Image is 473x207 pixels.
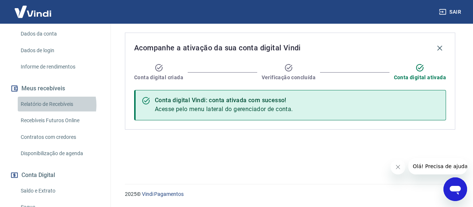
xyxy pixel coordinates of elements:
button: Sair [438,5,464,19]
a: Informe de rendimentos [18,59,102,74]
iframe: Mensagem da empresa [408,158,467,174]
span: Olá! Precisa de ajuda? [4,5,62,11]
span: Acesse pelo menu lateral do gerenciador de conta. [155,106,293,113]
button: Meus recebíveis [9,80,102,97]
a: Dados de login [18,43,102,58]
a: Contratos com credores [18,130,102,145]
div: Conta digital Vindi: conta ativada com sucesso! [155,96,293,105]
a: Saldo e Extrato [18,183,102,198]
a: Vindi Pagamentos [142,191,184,197]
a: Dados da conta [18,26,102,41]
span: Conta digital ativada [394,74,446,81]
span: Acompanhe a ativação da sua conta digital Vindi [134,42,301,54]
iframe: Botão para abrir a janela de mensagens [443,177,467,201]
span: Conta digital criada [134,74,183,81]
a: Disponibilização de agenda [18,146,102,161]
a: Relatório de Recebíveis [18,97,102,112]
p: 2025 © [125,190,455,198]
button: Conta Digital [9,167,102,183]
iframe: Fechar mensagem [391,160,405,174]
a: Recebíveis Futuros Online [18,113,102,128]
img: Vindi [9,0,57,23]
span: Verificação concluída [262,74,316,81]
